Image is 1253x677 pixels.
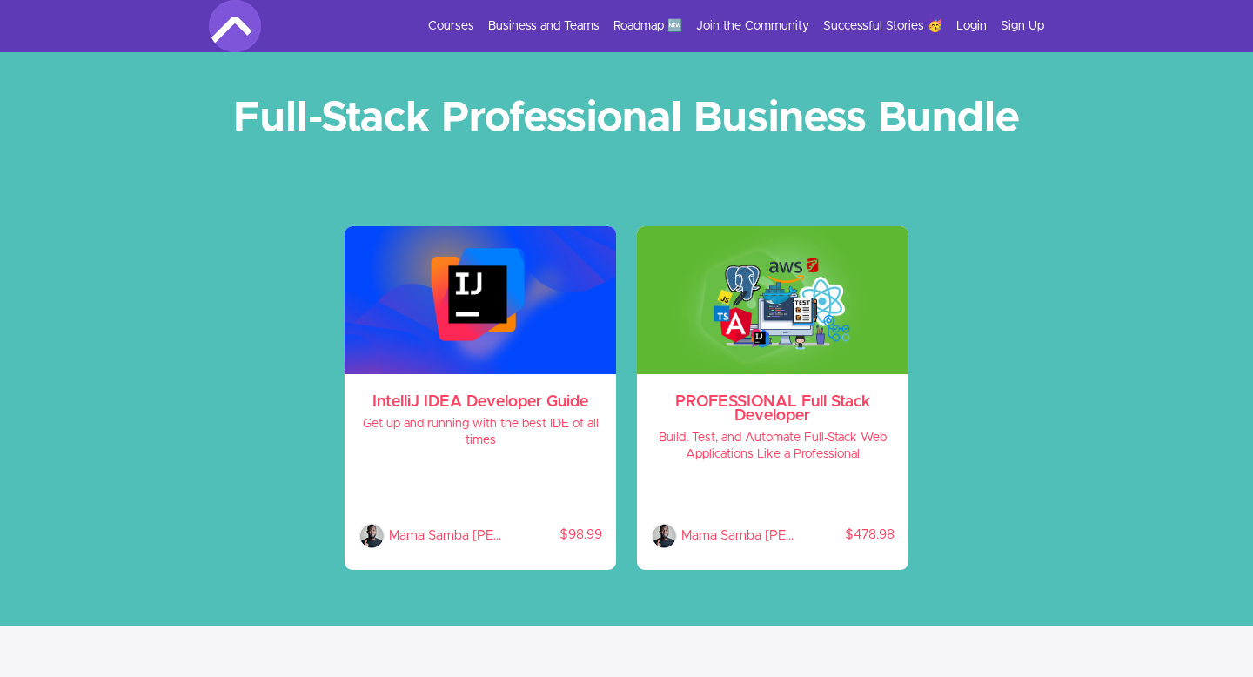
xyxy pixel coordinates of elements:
h4: Build, Test, and Automate Full-Stack Web Applications Like a Professional [651,430,895,463]
a: Business and Teams [488,17,600,35]
a: Roadmap 🆕 [613,17,682,35]
a: IntelliJ IDEA Developer Guide Get up and running with the best IDE of all times Mama Samba Braima... [345,226,616,570]
img: WPzdydpSLWzi0DE2vtpQ_full-stack-professional.png [637,226,908,374]
a: Courses [428,17,474,35]
a: Successful Stories 🥳 [823,17,942,35]
p: $478.98 [797,526,895,544]
h3: IntelliJ IDEA Developer Guide [358,395,602,409]
strong: Full-Stack Professional Business Bundle [233,97,1020,139]
a: PROFESSIONAL Full Stack Developer Build, Test, and Automate Full-Stack Web Applications Like a Pr... [637,226,908,570]
a: Sign Up [1001,17,1044,35]
a: Login [956,17,987,35]
p: $98.99 [505,526,602,544]
h3: PROFESSIONAL Full Stack Developer [651,395,895,423]
h4: Get up and running with the best IDE of all times [358,416,602,449]
img: feaUWTbQhKblocKl2ZaW_Screenshot+2024-06-17+at+17.32.02.png [345,226,616,374]
img: Mama Samba Braima Nelson [358,523,385,549]
img: Mama Samba Braima Nelson [651,523,677,549]
p: Mama Samba Braima Nelson [681,523,797,549]
p: Mama Samba Braima Nelson [389,523,505,549]
a: Join the Community [696,17,809,35]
